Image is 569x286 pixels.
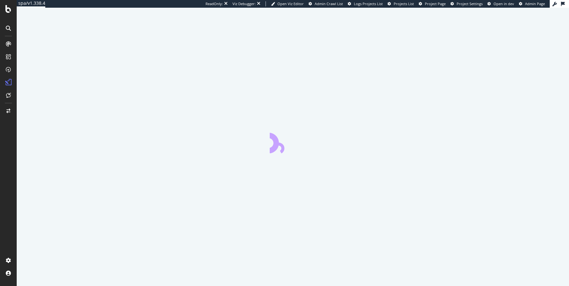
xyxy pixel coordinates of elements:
[457,1,483,6] span: Project Settings
[419,1,446,6] a: Project Page
[277,1,304,6] span: Open Viz Editor
[309,1,343,6] a: Admin Crawl List
[232,1,256,6] div: Viz Debugger:
[425,1,446,6] span: Project Page
[451,1,483,6] a: Project Settings
[525,1,545,6] span: Admin Page
[270,130,316,153] div: animation
[487,1,514,6] a: Open in dev
[519,1,545,6] a: Admin Page
[348,1,383,6] a: Logs Projects List
[494,1,514,6] span: Open in dev
[271,1,304,6] a: Open Viz Editor
[206,1,223,6] div: ReadOnly:
[315,1,343,6] span: Admin Crawl List
[354,1,383,6] span: Logs Projects List
[394,1,414,6] span: Projects List
[388,1,414,6] a: Projects List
